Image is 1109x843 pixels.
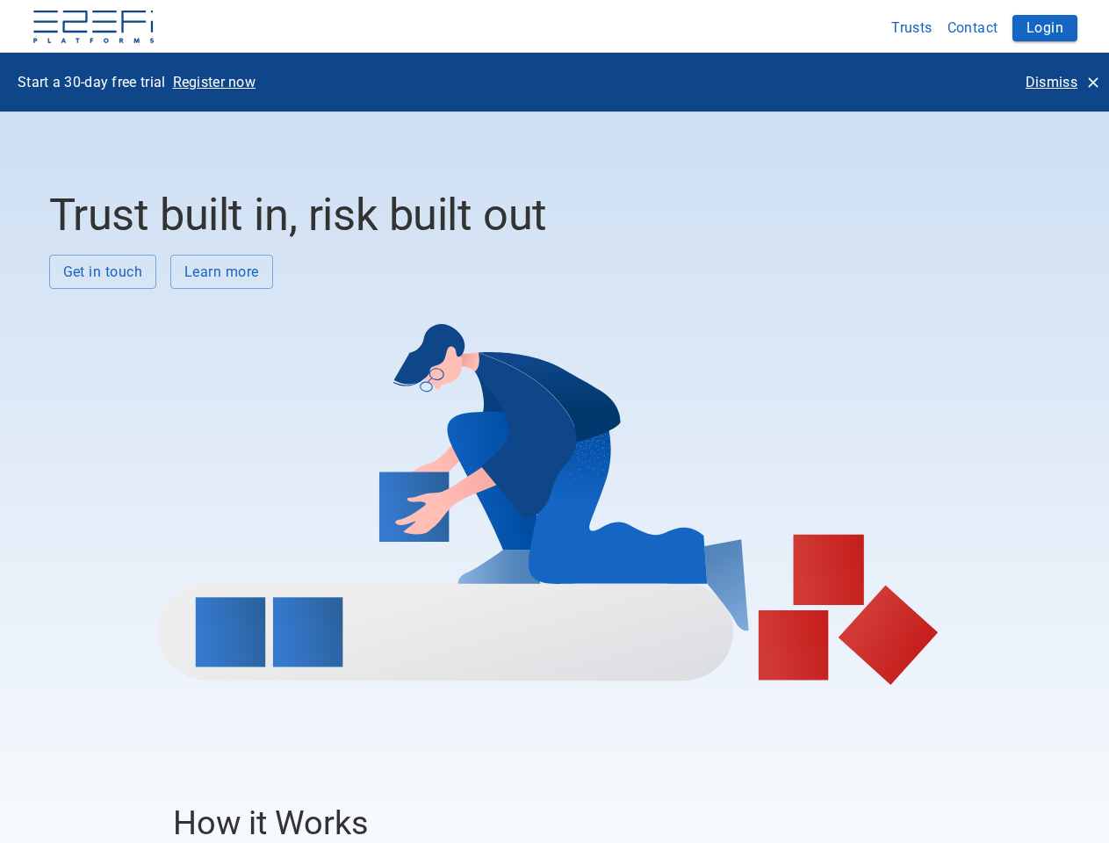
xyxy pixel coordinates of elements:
[18,72,166,92] p: Start a 30-day free trial
[166,67,263,97] button: Register now
[49,255,157,289] button: Get in touch
[173,803,922,842] h3: How it Works
[1026,72,1077,92] p: Dismiss
[1019,67,1105,97] button: Dismiss
[170,255,273,289] button: Learn more
[49,189,1048,241] h2: Trust built in, risk built out
[173,72,256,92] p: Register now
